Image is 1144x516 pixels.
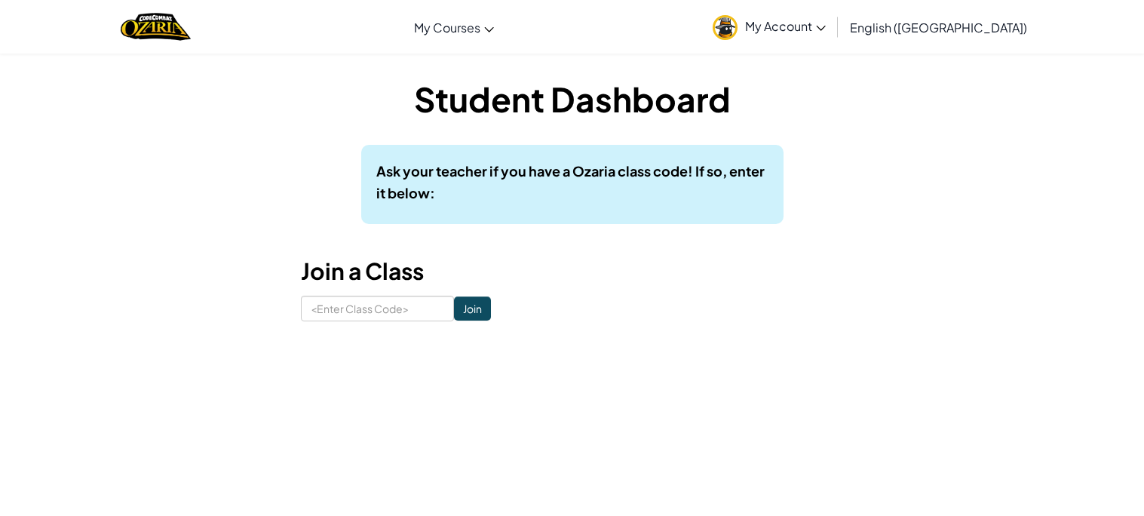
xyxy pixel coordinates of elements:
[705,3,833,51] a: My Account
[301,254,844,288] h3: Join a Class
[301,296,454,321] input: <Enter Class Code>
[301,75,844,122] h1: Student Dashboard
[713,15,738,40] img: avatar
[454,296,491,321] input: Join
[121,11,191,42] a: Ozaria by CodeCombat logo
[842,7,1035,48] a: English ([GEOGRAPHIC_DATA])
[850,20,1027,35] span: English ([GEOGRAPHIC_DATA])
[414,20,480,35] span: My Courses
[376,162,765,201] b: Ask your teacher if you have a Ozaria class code! If so, enter it below:
[406,7,501,48] a: My Courses
[745,18,826,34] span: My Account
[121,11,191,42] img: Home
